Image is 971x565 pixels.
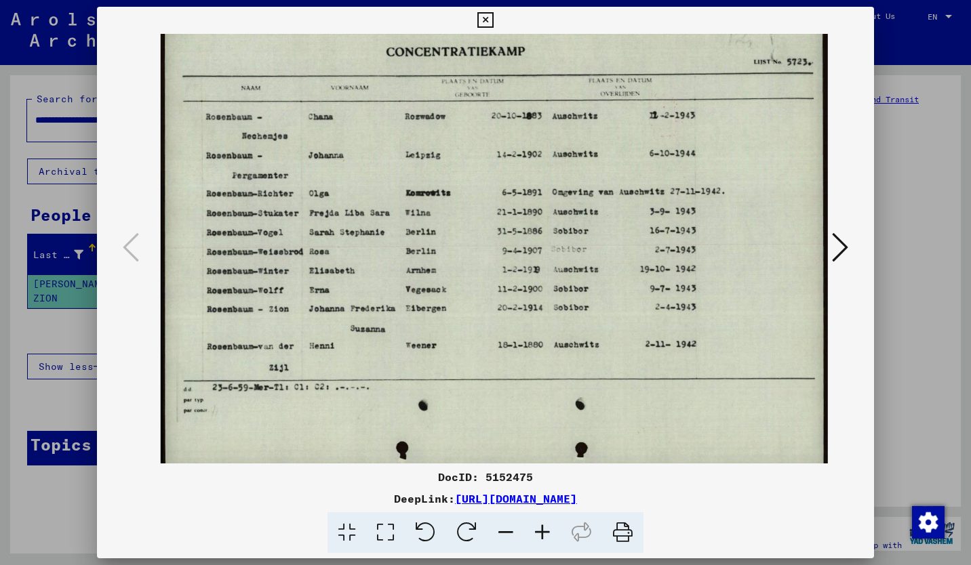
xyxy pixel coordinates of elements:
[912,506,945,539] img: Change consent
[97,490,874,507] div: DeepLink:
[455,492,577,505] a: [URL][DOMAIN_NAME]
[97,469,874,485] div: DocID: 5152475
[911,505,944,538] div: Change consent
